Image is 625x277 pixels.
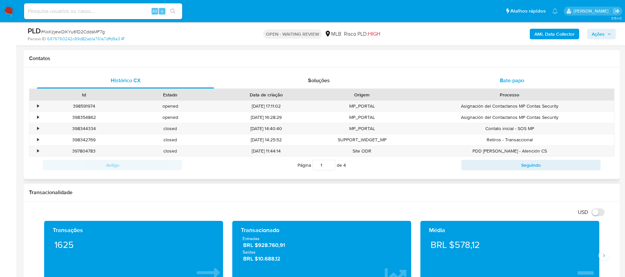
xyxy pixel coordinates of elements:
button: Ações [587,29,616,39]
div: [DATE] 14:40:40 [213,123,319,134]
a: 6975750242c99d82ab1a761a7dffd9a3 [47,36,124,42]
span: # NxKzjewOIKYu61D2CddsMF7g [41,28,105,35]
span: Ações [592,29,605,39]
div: Data de criação [218,91,314,98]
div: [DATE] 11:44:14 [213,146,319,156]
span: 4 [343,162,346,168]
div: • [37,103,39,109]
div: Origem [324,91,401,98]
div: closed [127,134,213,145]
div: closed [127,123,213,134]
h1: Transacionalidade [29,189,614,196]
span: Bate-papo [500,77,524,84]
input: Pesquise usuários ou casos... [24,7,182,16]
div: Processo [410,91,610,98]
div: Asignación del Contactanos MP Contas Security [405,112,614,123]
div: SUPPORT_WIDGET_MP [319,134,405,145]
div: Id [45,91,123,98]
div: [DATE] 14:25:52 [213,134,319,145]
div: PDD [PERSON_NAME] - Atención CS [405,146,614,156]
div: • [37,148,39,154]
p: weverton.gomes@mercadopago.com.br [574,8,611,14]
div: MLB [325,30,341,38]
span: Risco PLD: [344,30,380,38]
div: 398591974 [41,101,127,112]
span: Página de [298,160,346,170]
div: MP_PORTAL [319,123,405,134]
b: AML Data Collector [534,29,575,39]
div: Asignación del Contactanos MP Contas Security [405,101,614,112]
div: Site ODR [319,146,405,156]
div: 398342769 [41,134,127,145]
div: MP_PORTAL [319,112,405,123]
button: search-icon [166,7,180,16]
span: 3.154.0 [611,16,622,21]
div: [DATE] 17:11:02 [213,101,319,112]
p: OPEN - WAITING REVIEW [263,29,322,39]
div: [DATE] 16:28:29 [213,112,319,123]
div: Estado [132,91,209,98]
div: 398354862 [41,112,127,123]
div: opened [127,101,213,112]
span: Histórico CX [111,77,141,84]
span: HIGH [368,30,380,38]
div: Retiros - Transaccional [405,134,614,145]
b: Person ID [28,36,46,42]
h1: Contatos [29,55,614,62]
div: • [37,137,39,143]
span: s [161,8,163,14]
div: MP_PORTAL [319,101,405,112]
div: 398344334 [41,123,127,134]
div: • [37,114,39,121]
a: Sair [613,8,620,15]
div: closed [127,146,213,156]
a: Notificações [552,8,558,14]
div: • [37,125,39,132]
button: AML Data Collector [530,29,579,39]
span: Alt [152,8,157,14]
div: 397804783 [41,146,127,156]
span: Soluções [308,77,330,84]
div: opened [127,112,213,123]
button: Antigo [43,160,182,170]
span: Atalhos rápidos [510,8,546,15]
div: Contato inicial - SOS MP [405,123,614,134]
b: PLD [28,25,41,36]
button: Seguindo [461,160,601,170]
